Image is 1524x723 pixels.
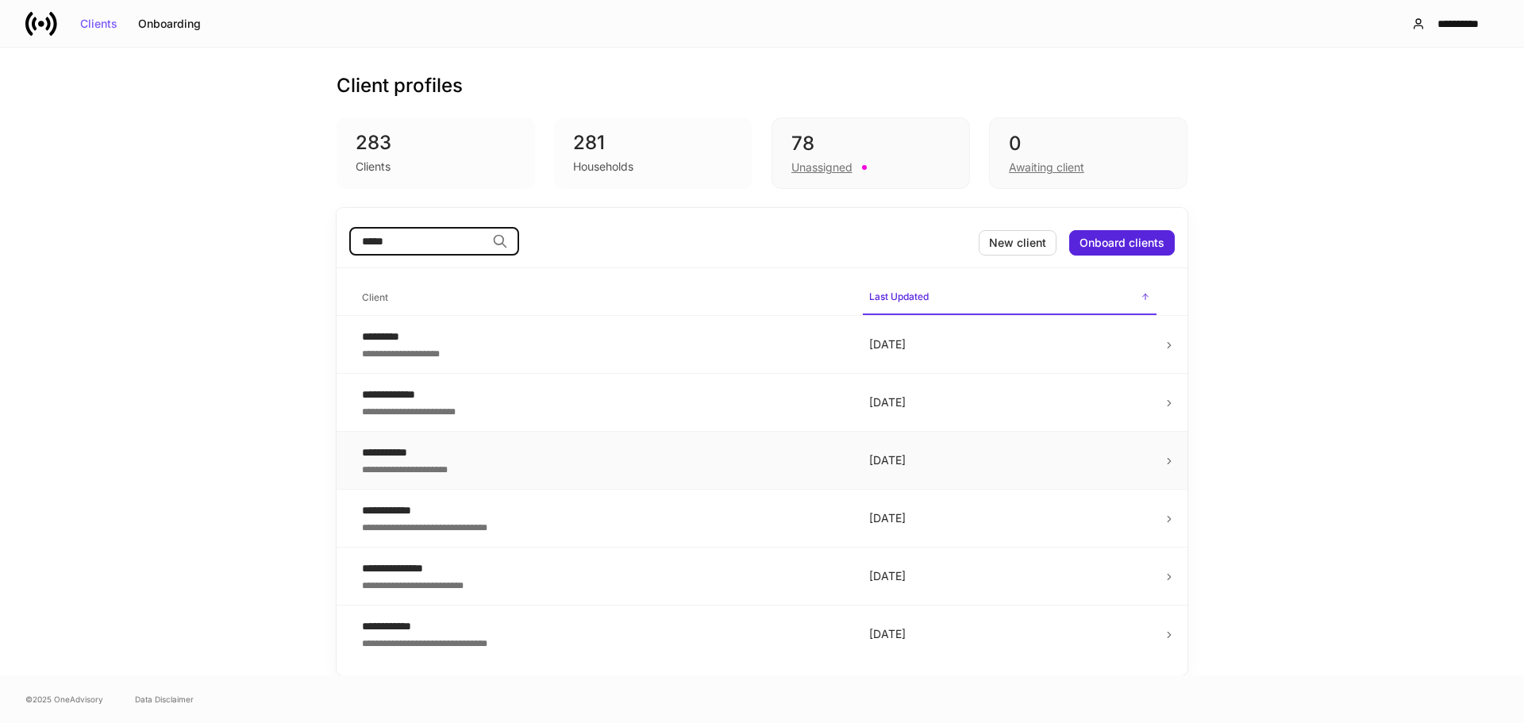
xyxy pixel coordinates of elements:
span: Client [356,282,850,314]
button: Onboard clients [1069,230,1175,256]
div: Onboard clients [1079,237,1164,248]
span: Last Updated [863,281,1156,315]
div: 281 [573,130,733,156]
span: © 2025 OneAdvisory [25,693,103,706]
button: Onboarding [128,11,211,37]
a: Data Disclaimer [135,693,194,706]
h6: Client [362,290,388,305]
div: 0Awaiting client [989,117,1187,189]
div: Households [573,159,633,175]
h3: Client profiles [337,73,463,98]
h6: Last Updated [869,289,929,304]
div: 283 [356,130,516,156]
div: Clients [80,18,117,29]
div: Awaiting client [1009,160,1084,175]
div: 78 [791,131,950,156]
p: [DATE] [869,337,1150,352]
button: New client [979,230,1056,256]
p: [DATE] [869,510,1150,526]
p: [DATE] [869,626,1150,642]
p: [DATE] [869,394,1150,410]
button: Clients [70,11,128,37]
div: 78Unassigned [772,117,970,189]
p: [DATE] [869,568,1150,584]
div: New client [989,237,1046,248]
div: 0 [1009,131,1168,156]
div: Unassigned [791,160,852,175]
div: Onboarding [138,18,201,29]
div: Clients [356,159,391,175]
p: [DATE] [869,452,1150,468]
